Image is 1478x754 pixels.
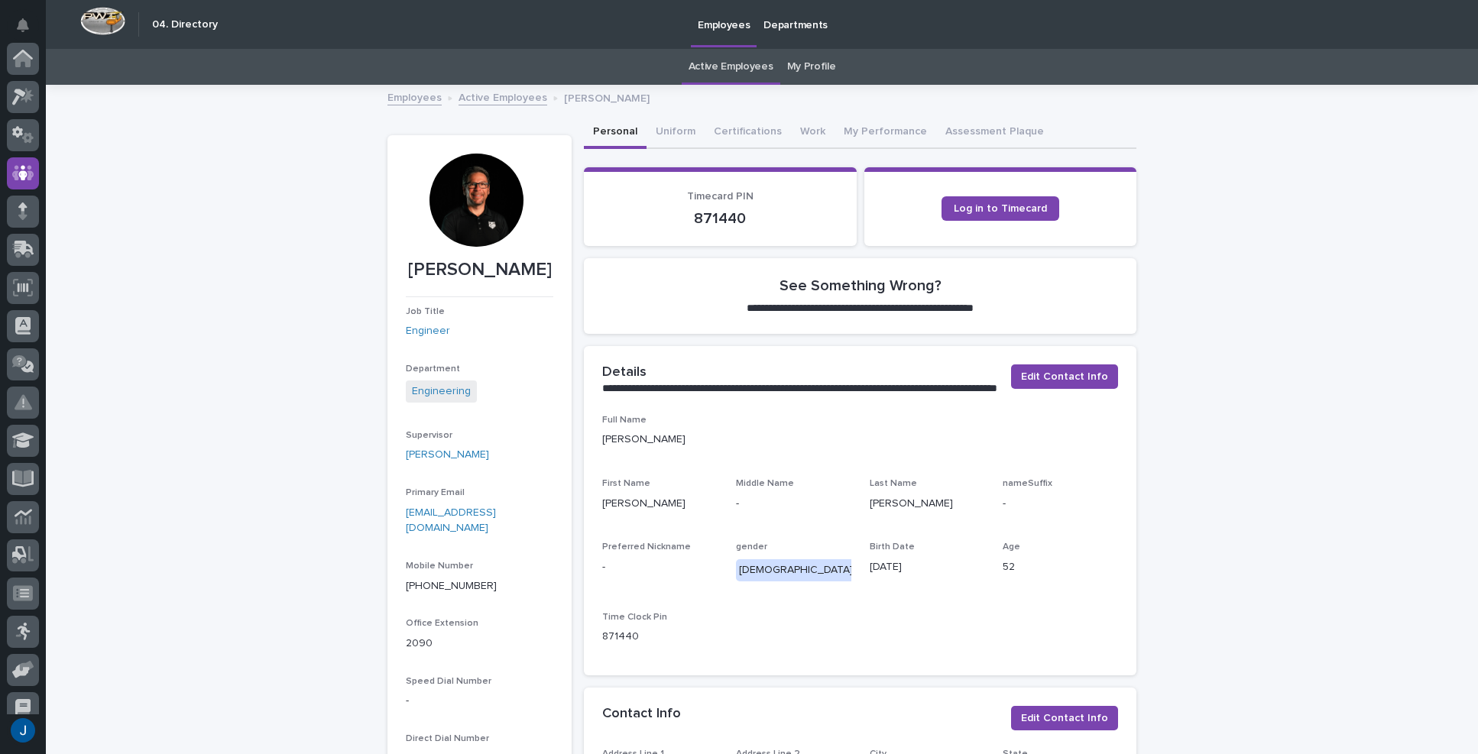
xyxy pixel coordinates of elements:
span: Direct Dial Number [406,734,489,743]
span: Supervisor [406,431,452,440]
p: [PERSON_NAME] [406,259,553,281]
p: [PERSON_NAME] [602,432,1118,448]
span: Department [406,364,460,374]
a: Engineer [406,323,450,339]
a: My Profile [787,49,836,85]
a: Active Employees [689,49,773,85]
button: My Performance [835,117,936,149]
a: Employees [387,88,442,105]
h2: Contact Info [602,706,681,723]
span: nameSuffix [1003,479,1052,488]
h2: 04. Directory [152,18,218,31]
a: [PHONE_NUMBER] [406,581,497,591]
a: [EMAIL_ADDRESS][DOMAIN_NAME] [406,507,496,534]
span: Edit Contact Info [1021,369,1108,384]
button: Assessment Plaque [936,117,1053,149]
span: First Name [602,479,650,488]
button: users-avatar [7,714,39,746]
h2: Details [602,364,647,381]
img: Workspace Logo [80,7,125,35]
span: Age [1003,542,1020,552]
span: Edit Contact Info [1021,710,1108,726]
p: - [602,559,718,575]
button: Uniform [647,117,705,149]
p: - [736,496,851,512]
button: Edit Contact Info [1011,364,1118,389]
span: Job Title [406,307,445,316]
p: 2090 [406,636,553,652]
div: Notifications [19,18,39,43]
span: Mobile Number [406,561,473,571]
p: [PERSON_NAME] [564,89,650,105]
span: Full Name [602,416,647,425]
span: Log in to Timecard [954,203,1047,214]
span: Preferred Nickname [602,542,691,552]
span: Office Extension [406,619,478,628]
button: Edit Contact Info [1011,706,1118,730]
a: Engineering [412,383,471,400]
button: Personal [584,117,647,149]
h2: See Something Wrong? [780,277,942,295]
span: gender [736,542,767,552]
div: [DEMOGRAPHIC_DATA] [736,559,856,581]
span: Middle Name [736,479,794,488]
span: Primary Email [406,488,465,497]
a: Log in to Timecard [942,196,1059,221]
span: Timecard PIN [687,191,754,202]
span: Time Clock Pin [602,613,667,622]
span: Birth Date [870,542,915,552]
button: Certifications [705,117,791,149]
p: 52 [1003,559,1118,575]
button: Work [791,117,835,149]
p: - [406,693,553,709]
button: Notifications [7,9,39,41]
p: [PERSON_NAME] [602,496,718,512]
a: [PERSON_NAME] [406,447,489,463]
a: Active Employees [459,88,547,105]
p: - [1003,496,1118,512]
p: [DATE] [870,559,985,575]
p: 871440 [602,209,838,228]
p: [PERSON_NAME] [870,496,985,512]
span: Speed Dial Number [406,677,491,686]
p: 871440 [602,629,718,645]
span: Last Name [870,479,917,488]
